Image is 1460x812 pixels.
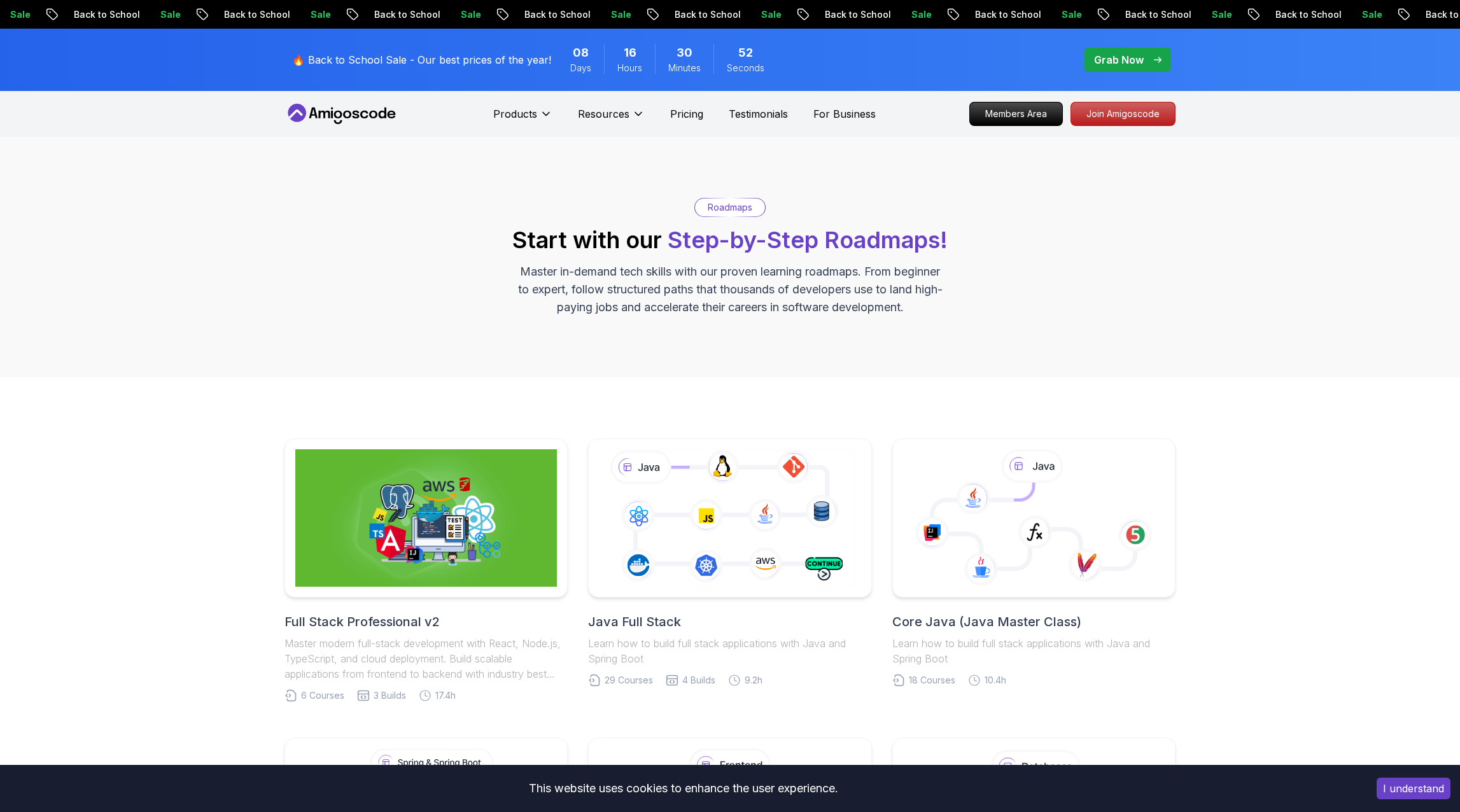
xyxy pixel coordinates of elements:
[668,62,701,74] span: Minutes
[738,44,753,62] span: 52 Seconds
[316,8,402,21] p: Back to School
[892,613,1176,631] h2: Core Java (Java Master Class)
[578,106,629,122] p: Resources
[1367,8,1454,21] p: Back to School
[570,62,591,74] span: Days
[605,674,653,687] span: 29 Courses
[1067,8,1153,21] p: Back to School
[1003,8,1044,21] p: Sale
[909,674,955,687] span: 18 Courses
[617,62,642,74] span: Hours
[292,52,551,67] p: 🔥 Back to School Sale - Our best prices of the year!
[1094,52,1144,67] p: Grab Now
[969,102,1063,126] a: Members Area
[295,449,557,587] img: Full Stack Professional v2
[1153,8,1194,21] p: Sale
[493,106,552,132] button: Products
[301,689,344,702] span: 6 Courses
[552,8,593,21] p: Sale
[578,106,645,132] button: Resources
[165,8,252,21] p: Back to School
[252,8,293,21] p: Sale
[892,636,1176,666] p: Learn how to build full stack applications with Java and Spring Boot
[668,226,948,254] span: Step-by-Step Roadmaps!
[708,201,752,214] p: Roadmaps
[284,613,568,631] h2: Full Stack Professional v2
[813,106,876,122] a: For Business
[402,8,443,21] p: Sale
[1303,8,1344,21] p: Sale
[284,636,568,682] p: Master modern full-stack development with React, Node.js, TypeScript, and cloud deployment. Build...
[1070,102,1176,126] a: Join Amigoscode
[1071,102,1175,125] p: Join Amigoscode
[1377,778,1450,799] button: Accept cookies
[284,438,568,702] a: Full Stack Professional v2Full Stack Professional v2Master modern full-stack development with Rea...
[466,8,552,21] p: Back to School
[766,8,853,21] p: Back to School
[573,44,589,62] span: 8 Days
[616,8,703,21] p: Back to School
[853,8,894,21] p: Sale
[892,438,1176,687] a: Core Java (Java Master Class)Learn how to build full stack applications with Java and Spring Boot...
[493,106,537,122] p: Products
[102,8,143,21] p: Sale
[588,438,871,687] a: Java Full StackLearn how to build full stack applications with Java and Spring Boot29 Courses4 Bu...
[970,102,1062,125] p: Members Area
[374,689,406,702] span: 3 Builds
[727,62,764,74] span: Seconds
[516,263,944,316] p: Master in-demand tech skills with our proven learning roadmaps. From beginner to expert, follow s...
[745,674,762,687] span: 9.2h
[916,8,1003,21] p: Back to School
[985,674,1006,687] span: 10.4h
[729,106,788,122] a: Testimonials
[588,613,871,631] h2: Java Full Stack
[703,8,743,21] p: Sale
[15,8,102,21] p: Back to School
[624,44,636,62] span: 16 Hours
[10,774,1358,802] div: This website uses cookies to enhance the user experience.
[512,227,948,253] h2: Start with our
[435,689,456,702] span: 17.4h
[670,106,703,122] a: Pricing
[677,44,692,62] span: 30 Minutes
[1217,8,1303,21] p: Back to School
[588,636,871,666] p: Learn how to build full stack applications with Java and Spring Boot
[682,674,715,687] span: 4 Builds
